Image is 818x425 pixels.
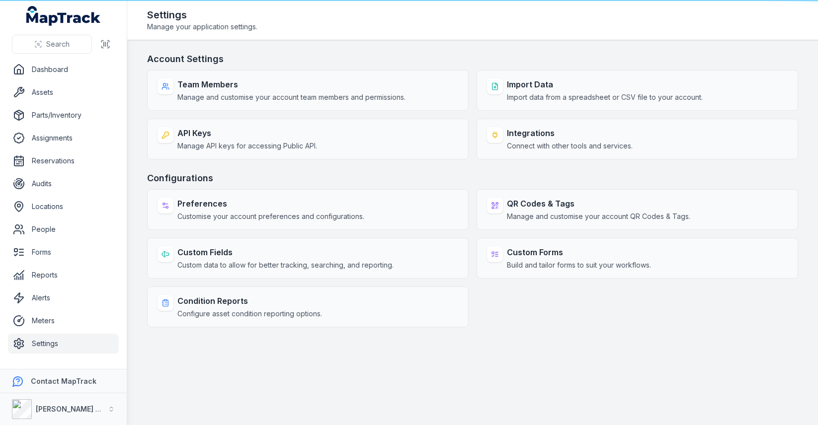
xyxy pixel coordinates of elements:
[507,127,633,139] strong: Integrations
[177,198,364,210] strong: Preferences
[507,92,703,102] span: Import data from a spreadsheet or CSV file to your account.
[507,246,651,258] strong: Custom Forms
[8,197,119,216] a: Locations
[147,22,257,32] span: Manage your application settings.
[147,70,469,111] a: Team MembersManage and customise your account team members and permissions.
[8,219,119,239] a: People
[8,174,119,194] a: Audits
[177,127,317,139] strong: API Keys
[507,198,690,210] strong: QR Codes & Tags
[177,141,317,151] span: Manage API keys for accessing Public API.
[12,35,92,54] button: Search
[8,311,119,331] a: Meters
[477,119,798,159] a: IntegrationsConnect with other tools and services.
[507,78,703,90] strong: Import Data
[147,119,469,159] a: API KeysManage API keys for accessing Public API.
[177,309,322,319] span: Configure asset condition reporting options.
[147,52,798,66] h3: Account Settings
[8,288,119,308] a: Alerts
[147,8,257,22] h2: Settings
[177,246,394,258] strong: Custom Fields
[8,105,119,125] a: Parts/Inventory
[507,260,651,270] span: Build and tailor forms to suit your workflows.
[36,405,164,413] strong: [PERSON_NAME] Asset Maintenance
[147,286,469,327] a: Condition ReportsConfigure asset condition reporting options.
[177,295,322,307] strong: Condition Reports
[477,70,798,111] a: Import DataImport data from a spreadsheet or CSV file to your account.
[147,238,469,279] a: Custom FieldsCustom data to allow for better tracking, searching, and reporting.
[477,238,798,279] a: Custom FormsBuild and tailor forms to suit your workflows.
[177,212,364,221] span: Customise your account preferences and configurations.
[477,189,798,230] a: QR Codes & TagsManage and customise your account QR Codes & Tags.
[147,189,469,230] a: PreferencesCustomise your account preferences and configurations.
[177,92,406,102] span: Manage and customise your account team members and permissions.
[8,128,119,148] a: Assignments
[177,260,394,270] span: Custom data to allow for better tracking, searching, and reporting.
[8,60,119,79] a: Dashboard
[507,212,690,221] span: Manage and customise your account QR Codes & Tags.
[507,141,633,151] span: Connect with other tools and services.
[8,265,119,285] a: Reports
[8,82,119,102] a: Assets
[46,39,70,49] span: Search
[147,171,798,185] h3: Configurations
[8,151,119,171] a: Reservations
[8,334,119,354] a: Settings
[26,6,101,26] a: MapTrack
[177,78,406,90] strong: Team Members
[8,242,119,262] a: Forms
[31,377,96,385] strong: Contact MapTrack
